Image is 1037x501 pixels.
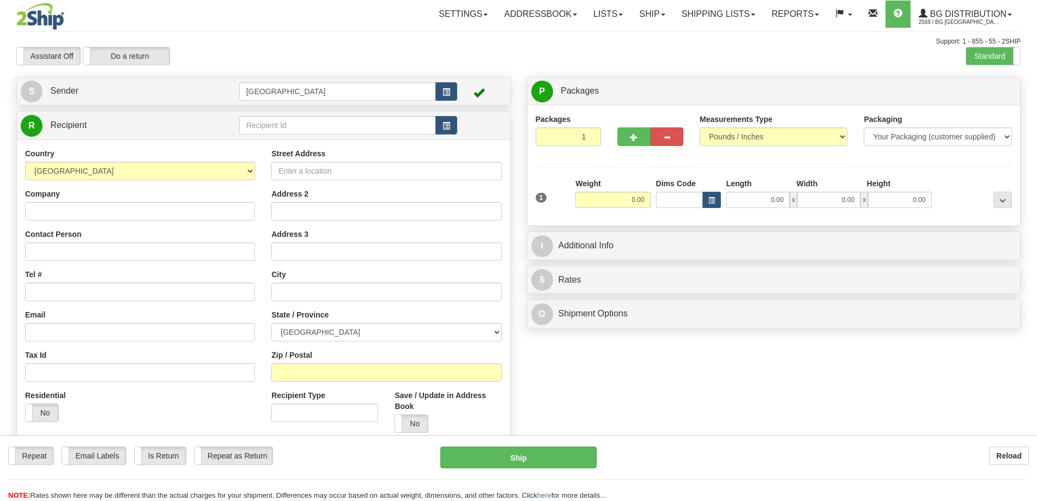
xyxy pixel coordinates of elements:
a: P Packages [531,80,1017,102]
label: Assistant Off [17,47,80,65]
label: No [395,415,428,432]
label: Address 3 [271,229,308,240]
a: Lists [585,1,631,28]
label: Do a return [83,47,169,65]
label: Street Address [271,148,325,159]
div: ... [993,192,1012,208]
label: Email [25,309,45,320]
span: 1 [536,193,547,203]
a: Shipping lists [674,1,763,28]
label: Measurements Type [700,114,773,125]
iframe: chat widget [1012,195,1036,306]
label: Country [25,148,54,159]
span: $ [531,269,553,291]
label: Is Return [135,447,186,465]
label: Dims Code [656,178,696,189]
label: Email Labels [62,447,126,465]
a: Settings [430,1,496,28]
label: No [26,404,58,421]
span: Packages [561,86,599,95]
label: Company [25,188,60,199]
span: O [531,303,553,325]
label: Packages [536,114,571,125]
button: Reload [989,447,1029,465]
span: Sender [50,86,78,95]
a: Addressbook [496,1,585,28]
span: NOTE: [8,491,30,499]
div: Support: 1 - 855 - 55 - 2SHIP [16,37,1021,46]
label: Tel # [25,269,42,280]
b: Reload [996,451,1022,460]
button: Ship [440,447,597,468]
a: OShipment Options [531,303,1017,325]
span: S [21,81,43,102]
a: here [537,491,551,499]
label: Standard [966,47,1020,65]
a: Reports [763,1,827,28]
label: Height [867,178,891,189]
label: Contact Person [25,229,81,240]
label: Zip / Postal [271,350,312,361]
a: BG Distribution 2569 / BG [GEOGRAPHIC_DATA] (PRINCIPAL) [911,1,1020,28]
label: State / Province [271,309,329,320]
label: City [271,269,286,280]
img: logo2569.jpg [16,3,64,30]
a: $Rates [531,269,1017,291]
label: Recipient Type [271,390,325,401]
span: BG Distribution [927,9,1006,19]
span: x [860,192,868,208]
label: Repeat [9,447,53,465]
input: Enter a location [271,162,501,180]
span: I [531,235,553,257]
label: Repeat as Return [195,447,272,465]
a: Ship [631,1,673,28]
input: Sender Id [239,82,436,101]
label: Save / Update in Address Book [395,390,501,412]
label: Residential [25,390,66,401]
input: Recipient Id [239,116,436,135]
a: IAdditional Info [531,235,1017,257]
label: Tax Id [25,350,46,361]
label: Address 2 [271,188,308,199]
a: R Recipient [21,114,215,137]
label: Weight [575,178,601,189]
label: Width [797,178,818,189]
span: 2569 / BG [GEOGRAPHIC_DATA] (PRINCIPAL) [919,17,1000,28]
label: Packaging [864,114,902,125]
span: P [531,81,553,102]
span: x [790,192,797,208]
label: Length [726,178,752,189]
span: Recipient [50,120,87,130]
a: S Sender [21,80,239,102]
span: R [21,115,43,137]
